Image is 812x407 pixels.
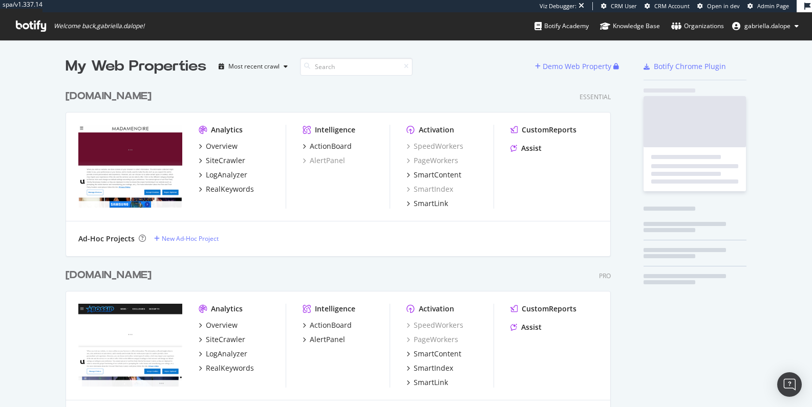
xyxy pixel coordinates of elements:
a: SmartContent [407,170,461,180]
div: SmartContent [414,349,461,359]
img: www.bossip.com [78,304,182,387]
button: Most recent crawl [215,58,292,75]
div: [DOMAIN_NAME] [66,268,152,283]
a: PageWorkers [407,155,458,166]
input: Search [300,58,413,76]
div: RealKeywords [206,363,254,373]
button: gabriella.dalope [724,18,807,34]
div: Assist [521,322,542,332]
div: SmartContent [414,170,461,180]
a: RealKeywords [199,184,254,194]
a: New Ad-Hoc Project [154,234,219,243]
div: RealKeywords [206,184,254,194]
div: Viz Debugger: [540,2,576,10]
a: Assist [510,322,542,332]
a: Open in dev [697,2,740,10]
div: Demo Web Property [543,61,611,72]
div: Analytics [211,304,243,314]
a: CustomReports [510,304,576,314]
a: ActionBoard [303,320,352,330]
div: Analytics [211,125,243,135]
div: [DOMAIN_NAME] [66,89,152,104]
a: LogAnalyzer [199,349,247,359]
div: Botify Chrome Plugin [654,61,726,72]
a: Admin Page [747,2,789,10]
div: Overview [206,320,238,330]
a: [DOMAIN_NAME] [66,268,156,283]
div: My Web Properties [66,56,206,77]
div: CustomReports [522,125,576,135]
a: Demo Web Property [535,62,613,71]
span: CRM Account [654,2,690,10]
img: www.madamenoire.com [78,125,182,208]
div: Activation [419,125,454,135]
div: New Ad-Hoc Project [162,234,219,243]
div: SmartLink [414,198,448,209]
div: Intelligence [315,304,355,314]
a: SmartLink [407,198,448,209]
a: AlertPanel [303,155,345,166]
span: Open in dev [707,2,740,10]
a: SmartContent [407,349,461,359]
a: Assist [510,143,542,153]
a: PageWorkers [407,334,458,345]
div: SmartLink [414,377,448,388]
div: Botify Academy [535,21,589,31]
span: Welcome back, gabriella.dalope ! [54,22,144,30]
a: SpeedWorkers [407,320,463,330]
a: SmartIndex [407,363,453,373]
div: AlertPanel [310,334,345,345]
div: LogAnalyzer [206,349,247,359]
a: AlertPanel [303,334,345,345]
a: SiteCrawler [199,155,245,166]
div: Most recent crawl [228,63,280,70]
div: Overview [206,141,238,151]
button: Demo Web Property [535,58,613,75]
a: Organizations [671,12,724,40]
div: SiteCrawler [206,334,245,345]
a: SpeedWorkers [407,141,463,151]
a: LogAnalyzer [199,170,247,180]
div: Intelligence [315,125,355,135]
a: Overview [199,320,238,330]
div: SmartIndex [414,363,453,373]
a: RealKeywords [199,363,254,373]
a: Knowledge Base [600,12,660,40]
a: Overview [199,141,238,151]
a: CRM Account [645,2,690,10]
a: ActionBoard [303,141,352,151]
span: CRM User [611,2,637,10]
span: gabriella.dalope [744,21,790,30]
div: ActionBoard [310,141,352,151]
div: Ad-Hoc Projects [78,234,135,244]
div: LogAnalyzer [206,170,247,180]
a: CustomReports [510,125,576,135]
div: Organizations [671,21,724,31]
div: CustomReports [522,304,576,314]
a: [DOMAIN_NAME] [66,89,156,104]
div: ActionBoard [310,320,352,330]
a: CRM User [601,2,637,10]
div: Essential [580,93,611,101]
a: SmartLink [407,377,448,388]
a: Botify Academy [535,12,589,40]
div: Open Intercom Messenger [777,372,802,397]
div: Assist [521,143,542,153]
div: SiteCrawler [206,155,245,166]
a: Botify Chrome Plugin [644,61,726,72]
a: SiteCrawler [199,334,245,345]
a: SmartIndex [407,184,453,194]
span: Admin Page [757,2,789,10]
div: Activation [419,304,454,314]
div: Knowledge Base [600,21,660,31]
div: Pro [599,272,611,280]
